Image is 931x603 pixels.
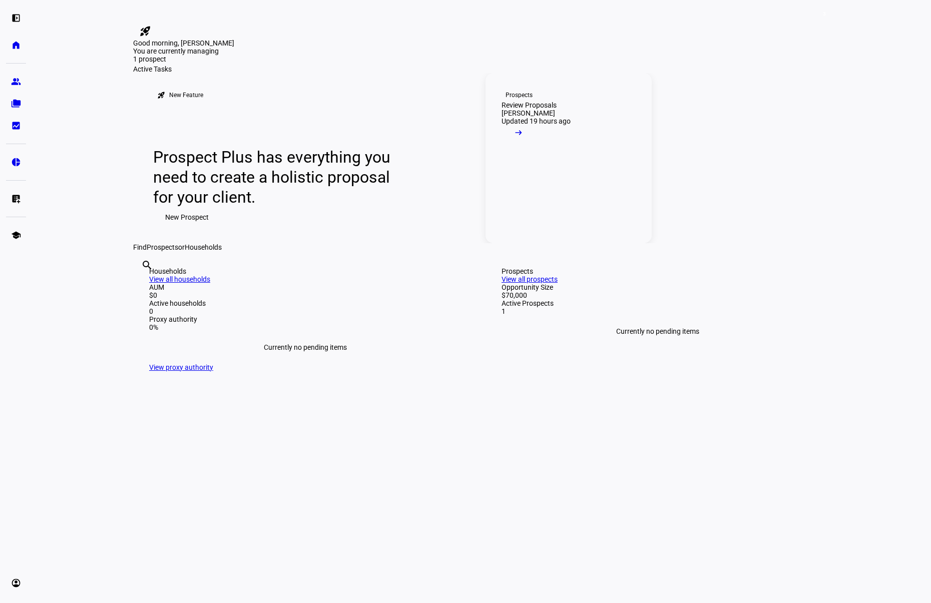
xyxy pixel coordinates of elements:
[11,578,21,588] eth-mat-symbol: account_circle
[11,157,21,167] eth-mat-symbol: pie_chart
[149,363,213,371] a: View proxy authority
[169,91,203,99] div: New Feature
[502,109,555,117] div: [PERSON_NAME]
[502,299,814,307] div: Active Prospects
[153,147,400,207] div: Prospect Plus has everything you need to create a holistic proposal for your client.
[133,243,830,251] div: Find or
[141,259,153,271] mat-icon: search
[149,323,461,331] div: 0%
[149,283,461,291] div: AUM
[486,73,652,243] a: ProspectsReview Proposals[PERSON_NAME]Updated 19 hours ago
[149,291,461,299] div: $0
[133,39,830,47] div: Good morning, [PERSON_NAME]
[6,72,26,92] a: group
[6,94,26,114] a: folder_copy
[157,91,165,99] mat-icon: rocket_launch
[502,267,814,275] div: Prospects
[502,275,558,283] a: View all prospects
[11,99,21,109] eth-mat-symbol: folder_copy
[165,207,209,227] span: New Prospect
[133,65,830,73] div: Active Tasks
[133,47,219,55] span: You are currently managing
[11,40,21,50] eth-mat-symbol: home
[149,307,461,315] div: 0
[133,55,233,63] div: 1 prospect
[11,13,21,23] eth-mat-symbol: left_panel_open
[502,315,814,347] div: Currently no pending items
[11,77,21,87] eth-mat-symbol: group
[149,315,461,323] div: Proxy authority
[6,152,26,172] a: pie_chart
[149,299,461,307] div: Active households
[11,194,21,204] eth-mat-symbol: list_alt_add
[506,91,533,99] div: Prospects
[139,25,151,37] mat-icon: rocket_launch
[147,243,178,251] span: Prospects
[149,331,461,363] div: Currently no pending items
[149,275,210,283] a: View all households
[11,230,21,240] eth-mat-symbol: school
[502,291,814,299] div: $70,000
[502,307,814,315] div: 1
[820,10,828,18] span: 3
[6,35,26,55] a: home
[141,273,143,285] input: Enter name of prospect or household
[502,101,557,109] div: Review Proposals
[502,283,814,291] div: Opportunity Size
[6,116,26,136] a: bid_landscape
[149,267,461,275] div: Households
[153,207,221,227] button: New Prospect
[502,117,571,125] div: Updated 19 hours ago
[185,243,222,251] span: Households
[514,128,524,138] mat-icon: arrow_right_alt
[11,121,21,131] eth-mat-symbol: bid_landscape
